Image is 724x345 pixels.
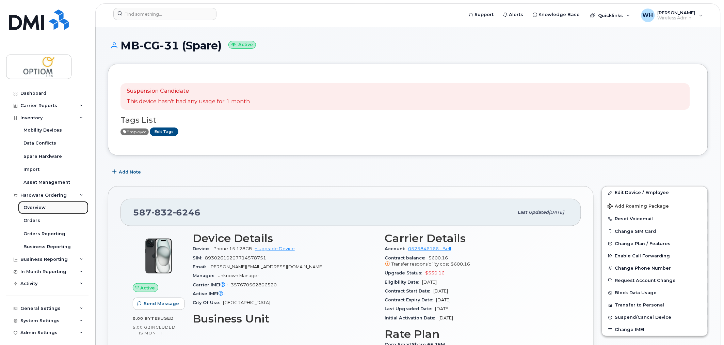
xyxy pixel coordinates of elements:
h3: Tags List [120,116,695,124]
button: Add Note [108,166,147,178]
p: This device hasn't had any usage for 1 month [127,98,250,106]
h3: Device Details [193,232,377,244]
span: Suspend/Cancel Device [615,315,672,320]
button: Block Data Usage [602,287,708,299]
span: [GEOGRAPHIC_DATA] [223,300,270,305]
button: Enable Call Forwarding [602,250,708,262]
h3: Business Unit [193,313,377,325]
button: Suspend/Cancel Device [602,311,708,324]
span: City Of Use [193,300,223,305]
span: [DATE] [435,306,450,311]
span: Add Note [119,169,141,175]
button: Change Phone Number [602,262,708,274]
span: Enable Call Forwarding [615,253,670,258]
span: Device [193,246,212,251]
a: 0525846166 - Bell [408,246,451,251]
span: SIM [193,255,205,260]
button: Request Account Change [602,274,708,287]
span: $600.16 [451,261,470,267]
span: Contract Start Date [385,288,434,294]
h1: MB-CG-31 (Spare) [108,40,708,51]
span: Send Message [144,300,179,307]
span: [DATE] [434,288,448,294]
span: 587 [133,207,200,217]
span: Carrier IMEI [193,282,231,287]
span: Eligibility Date [385,280,422,285]
button: Change SIM Card [602,225,708,238]
small: Active [228,41,256,49]
span: 6246 [173,207,200,217]
span: Transfer responsibility cost [392,261,450,267]
span: Active [141,285,155,291]
button: Change IMEI [602,324,708,336]
span: 5.00 GB [133,325,151,330]
span: 357670562806520 [231,282,277,287]
span: $600.16 [385,255,569,268]
span: included this month [133,325,176,336]
span: [DATE] [549,210,564,215]
span: [DATE] [422,280,437,285]
span: [PERSON_NAME][EMAIL_ADDRESS][DOMAIN_NAME] [209,264,323,269]
span: Last Upgraded Date [385,306,435,311]
span: Last updated [518,210,549,215]
a: Edit Device / Employee [602,186,708,199]
span: iPhone 15 128GB [212,246,252,251]
span: Initial Activation Date [385,315,439,320]
a: Edit Tags [150,127,178,136]
h3: Rate Plan [385,328,569,340]
button: Send Message [133,298,185,310]
span: Manager [193,273,218,278]
span: 0.00 Bytes [133,316,160,321]
span: Change Plan / Features [615,241,671,246]
button: Transfer to Personal [602,299,708,311]
span: — [229,291,233,296]
span: Active [120,129,149,135]
span: [DATE] [439,315,453,320]
span: used [160,316,174,321]
button: Reset Voicemail [602,213,708,225]
span: Add Roaming Package [608,204,669,210]
span: Email [193,264,209,269]
span: Contract balance [385,255,429,260]
span: $550.16 [425,270,445,275]
a: + Upgrade Device [255,246,295,251]
button: Add Roaming Package [602,199,708,213]
span: Active IMEI [193,291,229,296]
p: Suspension Candidate [127,87,250,95]
img: iPhone_15_Black.png [138,236,179,276]
span: 832 [151,207,173,217]
span: Unknown Manager [218,273,259,278]
span: 89302610207714578751 [205,255,266,260]
button: Change Plan / Features [602,238,708,250]
span: [DATE] [436,297,451,302]
h3: Carrier Details [385,232,569,244]
span: Contract Expiry Date [385,297,436,302]
span: Upgrade Status [385,270,425,275]
span: Account [385,246,408,251]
